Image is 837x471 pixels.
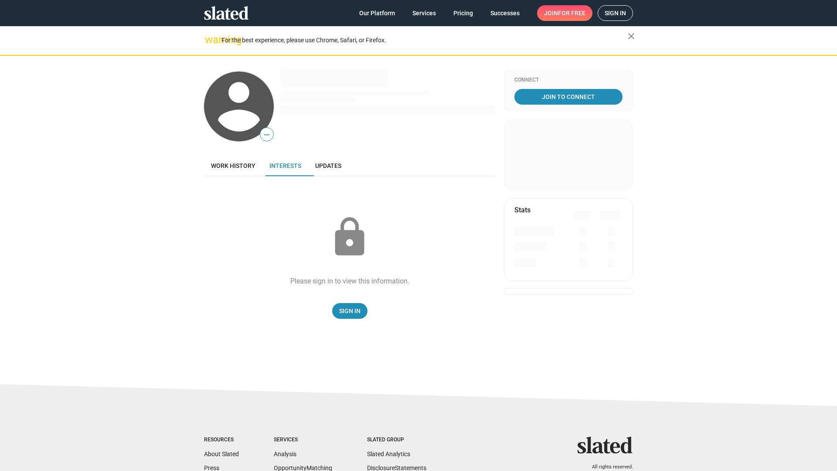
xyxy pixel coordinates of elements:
[269,162,301,169] span: Interests
[352,5,402,21] a: Our Platform
[490,5,520,21] span: Successes
[205,34,215,45] mat-icon: warning
[328,215,371,259] mat-icon: lock
[211,162,255,169] span: Work history
[339,303,361,319] span: Sign In
[412,5,436,21] span: Services
[626,31,636,41] mat-icon: close
[204,451,239,457] a: About Slated
[367,451,410,457] a: Slated Analytics
[537,5,592,21] a: Joinfor free
[315,162,341,169] span: Updates
[367,437,426,444] div: Slated Group
[359,5,395,21] span: Our Platform
[221,34,628,46] div: For the best experience, please use Chrome, Safari, or Firefox.
[274,437,332,444] div: Services
[514,77,623,84] div: Connect
[308,155,348,176] a: Updates
[204,437,239,444] div: Resources
[262,155,308,176] a: Interests
[290,276,409,286] div: Please sign in to view this information.
[558,5,585,21] span: for free
[453,5,473,21] span: Pricing
[446,5,480,21] a: Pricing
[544,5,585,21] span: Join
[274,451,296,457] a: Analysis
[605,6,626,20] span: Sign in
[598,5,633,21] a: Sign in
[516,89,621,105] span: Join To Connect
[332,303,367,319] a: Sign In
[514,89,623,105] a: Join To Connect
[483,5,527,21] a: Successes
[260,129,273,140] span: —
[204,155,262,176] a: Work history
[514,205,531,215] mat-card-title: Stats
[405,5,443,21] a: Services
